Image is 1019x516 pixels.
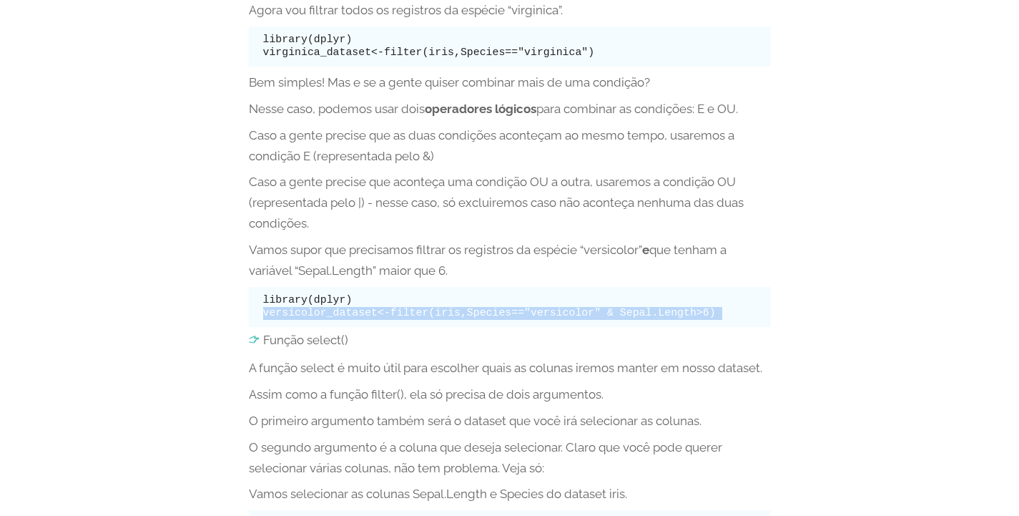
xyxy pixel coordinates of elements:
[249,411,771,432] p: O primeiro argumento também será o dataset que você irá selecionar as colunas.
[249,358,771,379] p: A função select é muito útil para escolher quais as colunas iremos manter em nosso dataset.
[425,102,536,116] strong: operadores lógicos
[249,72,771,93] p: Bem simples! Mas e se a gente quiser combinar mais de uma condição?
[642,243,649,257] strong: e
[249,384,771,405] p: Assim como a função filter(), ela só precisa de dois argumentos.
[249,125,771,167] p: Caso a gente precise que as duas condições aconteçam ao mesmo tempo, usaremos a condição E (repre...
[249,333,771,347] li: Função select()
[249,484,771,505] p: Vamos selecionar as colunas Sepal.Length e Species do dataset iris.
[263,34,595,58] code: library(dplyr) virginica_dataset<-filter(iris,Species=="virginica")
[249,172,771,234] p: Caso a gente precise que aconteça uma condição OU a outra, usaremos a condição OU (representada p...
[249,99,771,120] p: Nesse caso, podemos usar dois para combinar as condições: E e OU.
[249,437,771,479] p: O segundo argumento é a coluna que deseja selecionar. Claro que você pode querer selecionar vária...
[263,294,716,318] code: library(dplyr) versicolor_dataset<-filter(iris,Species=="versicolor" & Sepal.Length>6)
[249,240,771,281] p: Vamos supor que precisamos filtrar os registros da espécie “versicolor” que tenham a variável “Se...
